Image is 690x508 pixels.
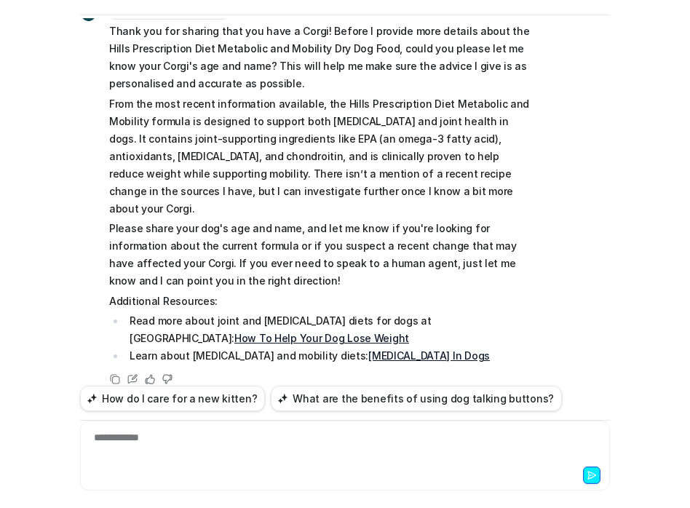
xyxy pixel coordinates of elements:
[271,386,562,411] button: What are the benefits of using dog talking buttons?
[80,386,265,411] button: How do I care for a new kitten?
[125,347,535,365] li: Learn about [MEDICAL_DATA] and mobility diets:
[109,23,535,92] p: Thank you for sharing that you have a Corgi! Before I provide more details about the Hills Prescr...
[368,349,490,362] a: [MEDICAL_DATA] In Dogs
[109,293,535,310] p: Additional Resources:
[125,312,535,347] li: Read more about joint and [MEDICAL_DATA] diets for dogs at [GEOGRAPHIC_DATA]:
[109,5,229,20] span: Searched knowledge base
[109,95,535,218] p: From the most recent information available, the Hills Prescription Diet Metabolic and Mobility fo...
[234,332,409,344] a: How To Help Your Dog Lose Weight
[109,220,535,290] p: Please share your dog's age and name, and let me know if you're looking for information about the...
